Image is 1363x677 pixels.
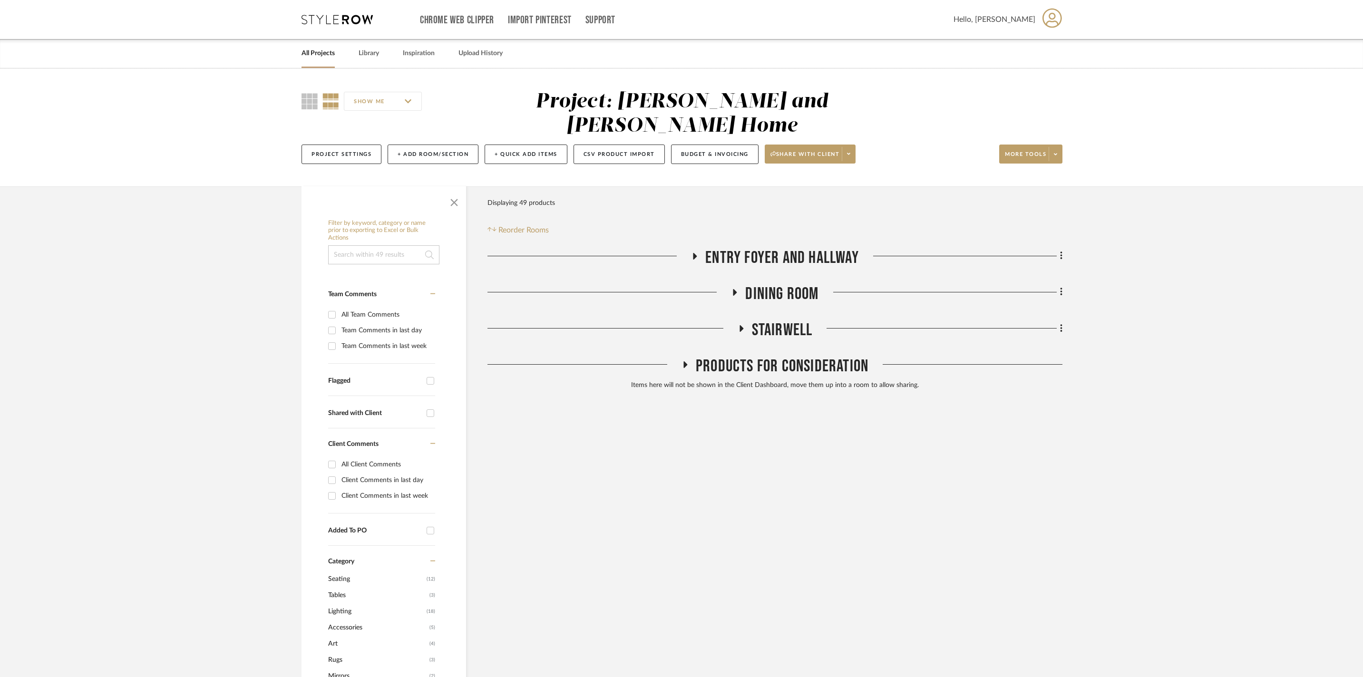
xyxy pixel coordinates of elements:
[328,527,422,535] div: Added To PO
[341,457,433,472] div: All Client Comments
[420,16,494,24] a: Chrome Web Clipper
[341,338,433,354] div: Team Comments in last week
[487,193,555,213] div: Displaying 49 products
[429,636,435,651] span: (4)
[999,145,1062,164] button: More tools
[765,145,856,164] button: Share with client
[328,377,422,385] div: Flagged
[696,356,868,377] span: Products For Consideration
[328,245,439,264] input: Search within 49 results
[535,92,828,136] div: Project: [PERSON_NAME] and [PERSON_NAME] Home
[328,291,377,298] span: Team Comments
[1005,151,1046,165] span: More tools
[328,587,427,603] span: Tables
[341,323,433,338] div: Team Comments in last day
[498,224,549,236] span: Reorder Rooms
[341,488,433,503] div: Client Comments in last week
[403,47,435,60] a: Inspiration
[458,47,503,60] a: Upload History
[705,248,859,268] span: Entry Foyer and Hallway
[671,145,759,164] button: Budget & Invoicing
[745,284,818,304] span: Dining Room
[328,220,439,242] h6: Filter by keyword, category or name prior to exporting to Excel or Bulk Actions
[328,409,422,417] div: Shared with Client
[341,473,433,488] div: Client Comments in last day
[328,558,354,566] span: Category
[359,47,379,60] a: Library
[388,145,478,164] button: + Add Room/Section
[328,441,379,447] span: Client Comments
[770,151,840,165] span: Share with client
[328,603,424,619] span: Lighting
[752,320,813,340] span: Stairwell
[574,145,665,164] button: CSV Product Import
[341,307,433,322] div: All Team Comments
[429,588,435,603] span: (3)
[445,191,464,210] button: Close
[302,145,381,164] button: Project Settings
[485,145,567,164] button: + Quick Add Items
[328,636,427,652] span: Art
[302,47,335,60] a: All Projects
[328,619,427,636] span: Accessories
[487,380,1062,391] div: Items here will not be shown in the Client Dashboard, move them up into a room to allow sharing.
[585,16,615,24] a: Support
[508,16,572,24] a: Import Pinterest
[427,604,435,619] span: (18)
[328,571,424,587] span: Seating
[328,652,427,668] span: Rugs
[487,224,549,236] button: Reorder Rooms
[954,14,1035,25] span: Hello, [PERSON_NAME]
[427,571,435,587] span: (12)
[429,620,435,635] span: (5)
[429,652,435,667] span: (3)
